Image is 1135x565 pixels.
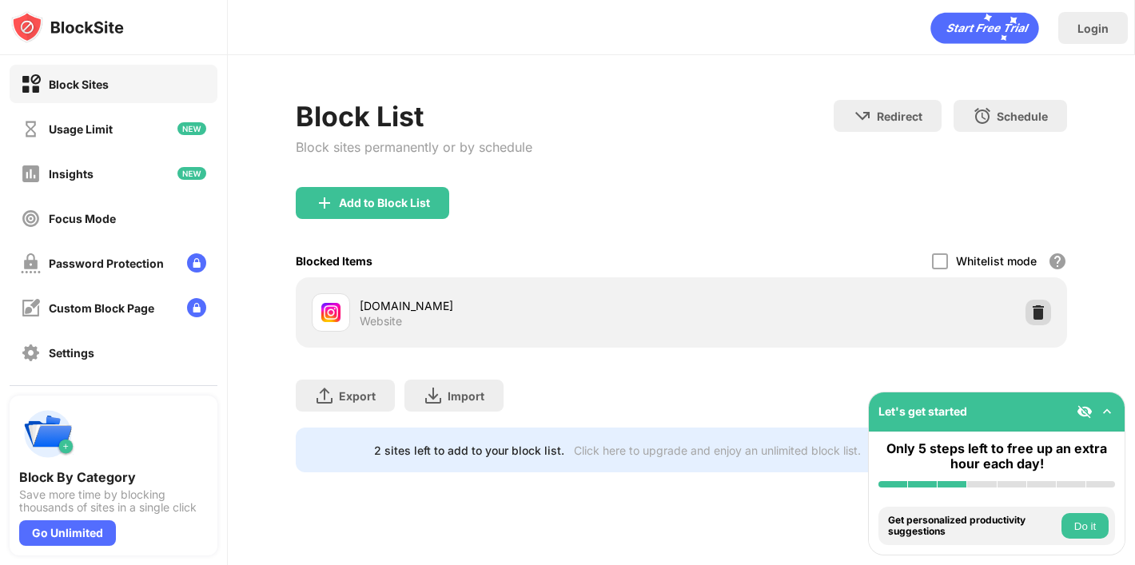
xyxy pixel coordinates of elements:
div: animation [930,12,1039,44]
img: lock-menu.svg [187,253,206,273]
div: Settings [49,346,94,360]
img: omni-setup-toggle.svg [1099,404,1115,420]
img: password-protection-off.svg [21,253,41,273]
div: Add to Block List [339,197,430,209]
img: new-icon.svg [177,122,206,135]
div: Whitelist mode [956,254,1037,268]
img: logo-blocksite.svg [11,11,124,43]
div: Export [339,389,376,403]
div: Insights [49,167,94,181]
div: Block List [296,100,532,133]
div: 2 sites left to add to your block list. [374,444,564,457]
div: Only 5 steps left to free up an extra hour each day! [878,441,1115,471]
div: Block Sites [49,78,109,91]
div: Focus Mode [49,212,116,225]
div: Let's get started [878,404,967,418]
div: Redirect [877,109,922,123]
div: Login [1077,22,1109,35]
div: Website [360,314,402,328]
div: [DOMAIN_NAME] [360,297,681,314]
img: settings-off.svg [21,343,41,363]
div: Get personalized productivity suggestions [888,515,1057,538]
div: Password Protection [49,257,164,270]
div: Block By Category [19,469,208,485]
button: Do it [1061,513,1109,539]
img: favicons [321,303,340,322]
img: customize-block-page-off.svg [21,298,41,318]
div: Usage Limit [49,122,113,136]
div: Schedule [997,109,1048,123]
img: time-usage-off.svg [21,119,41,139]
img: insights-off.svg [21,164,41,184]
img: focus-off.svg [21,209,41,229]
div: Import [448,389,484,403]
img: eye-not-visible.svg [1077,404,1093,420]
img: lock-menu.svg [187,298,206,317]
img: new-icon.svg [177,167,206,180]
img: block-on.svg [21,74,41,94]
div: Click here to upgrade and enjoy an unlimited block list. [574,444,861,457]
div: Go Unlimited [19,520,116,546]
div: Save more time by blocking thousands of sites in a single click [19,488,208,514]
div: Custom Block Page [49,301,154,315]
img: push-categories.svg [19,405,77,463]
div: Blocked Items [296,254,372,268]
div: Block sites permanently or by schedule [296,139,532,155]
